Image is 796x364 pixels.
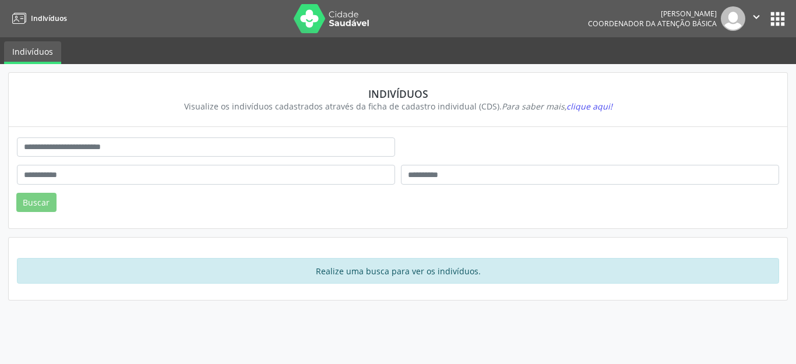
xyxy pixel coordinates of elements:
[16,193,57,213] button: Buscar
[750,10,763,23] i: 
[721,6,745,31] img: img
[767,9,788,29] button: apps
[25,87,771,100] div: Indivíduos
[502,101,612,112] i: Para saber mais,
[25,100,771,112] div: Visualize os indivíduos cadastrados através da ficha de cadastro individual (CDS).
[588,9,717,19] div: [PERSON_NAME]
[566,101,612,112] span: clique aqui!
[31,13,67,23] span: Indivíduos
[8,9,67,28] a: Indivíduos
[588,19,717,29] span: Coordenador da Atenção Básica
[4,41,61,64] a: Indivíduos
[745,6,767,31] button: 
[17,258,779,284] div: Realize uma busca para ver os indivíduos.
